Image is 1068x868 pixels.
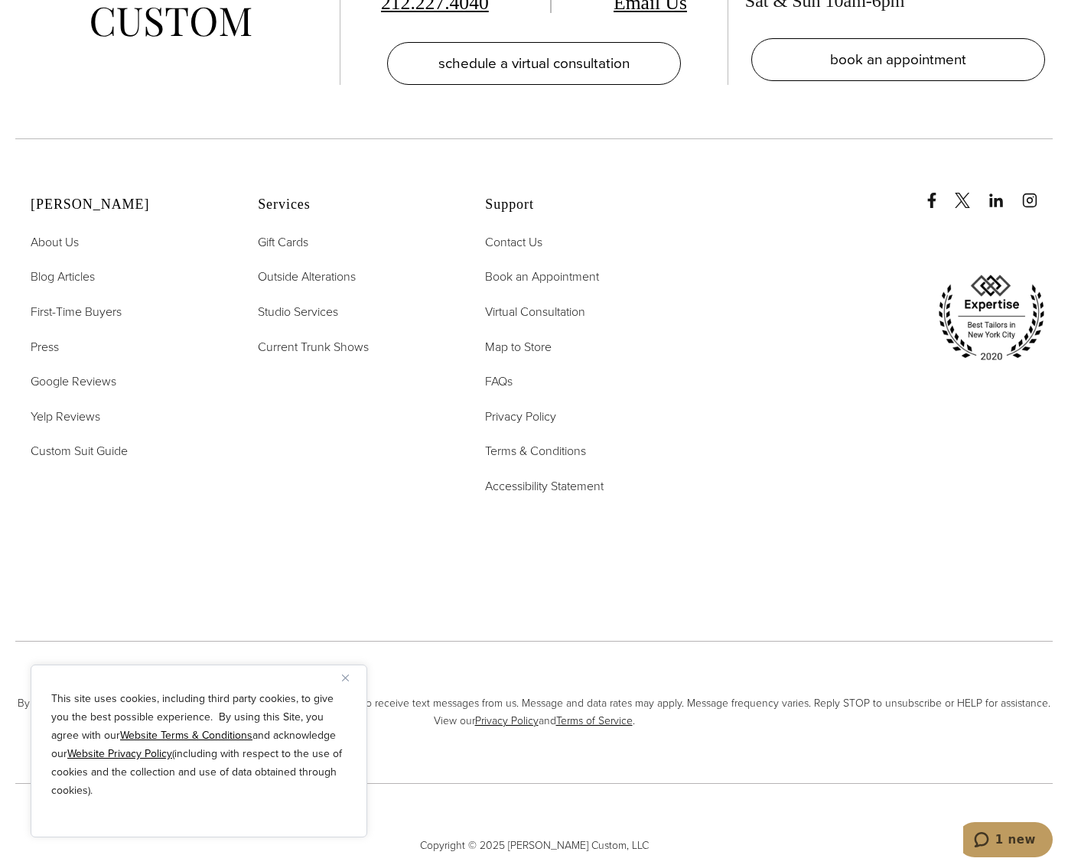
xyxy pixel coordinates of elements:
[485,303,585,320] span: Virtual Consultation
[31,197,220,213] h2: [PERSON_NAME]
[258,232,447,356] nav: Services Footer Nav
[258,267,356,287] a: Outside Alterations
[485,408,556,425] span: Privacy Policy
[258,303,338,320] span: Studio Services
[387,42,681,85] a: schedule a virtual consultation
[15,837,1053,854] span: Copyright © 2025 [PERSON_NAME] Custom, LLC
[485,407,556,427] a: Privacy Policy
[475,713,539,729] a: Privacy Policy
[258,233,308,251] span: Gift Cards
[31,232,79,252] a: About Us
[485,302,585,322] a: Virtual Consultation
[258,232,308,252] a: Gift Cards
[31,232,220,461] nav: Alan David Footer Nav
[258,197,447,213] h2: Services
[15,695,1053,730] span: By providing your phone number to [PERSON_NAME] Custom, you agree to receive text messages from u...
[67,746,172,762] a: Website Privacy Policy
[31,303,122,320] span: First-Time Buyers
[485,267,599,287] a: Book an Appointment
[485,337,552,357] a: Map to Store
[258,337,369,357] a: Current Trunk Shows
[485,233,542,251] span: Contact Us
[485,232,674,496] nav: Support Footer Nav
[31,268,95,285] span: Blog Articles
[485,268,599,285] span: Book an Appointment
[924,177,952,208] a: Facebook
[485,476,604,496] a: Accessibility Statement
[31,442,128,460] span: Custom Suit Guide
[485,372,513,392] a: FAQs
[258,338,369,356] span: Current Trunk Shows
[1022,177,1053,208] a: instagram
[485,197,674,213] h2: Support
[485,338,552,356] span: Map to Store
[963,822,1053,860] iframe: Opens a widget where you can chat to one of our agents
[31,407,100,427] a: Yelp Reviews
[485,477,604,495] span: Accessibility Statement
[955,177,985,208] a: x/twitter
[31,338,59,356] span: Press
[988,177,1019,208] a: linkedin
[930,269,1053,367] img: expertise, best tailors in new york city 2020
[485,442,586,460] span: Terms & Conditions
[31,372,116,392] a: Google Reviews
[31,372,116,390] span: Google Reviews
[751,38,1045,81] a: book an appointment
[31,302,122,322] a: First-Time Buyers
[830,48,966,70] span: book an appointment
[258,302,338,322] a: Studio Services
[342,668,360,687] button: Close
[31,441,128,461] a: Custom Suit Guide
[258,268,356,285] span: Outside Alterations
[438,52,630,74] span: schedule a virtual consultation
[31,408,100,425] span: Yelp Reviews
[556,713,633,729] a: Terms of Service
[31,267,95,287] a: Blog Articles
[342,675,349,681] img: Close
[120,727,252,743] a: Website Terms & Conditions
[31,233,79,251] span: About Us
[485,232,542,252] a: Contact Us
[31,337,59,357] a: Press
[485,441,586,461] a: Terms & Conditions
[51,690,347,800] p: This site uses cookies, including third party cookies, to give you the best possible experience. ...
[485,372,513,390] span: FAQs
